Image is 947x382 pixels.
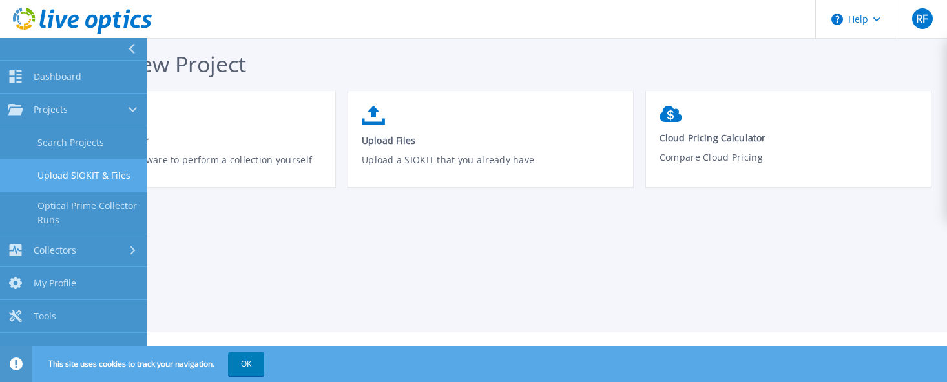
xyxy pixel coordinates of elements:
span: Cloud Pricing Calculator [660,132,918,144]
p: Download the software to perform a collection yourself [64,153,322,183]
a: Cloud Pricing CalculatorCompare Cloud Pricing [646,99,931,190]
span: RF [916,14,928,24]
span: Download Collector [64,134,322,146]
span: This site uses cookies to track your navigation. [36,352,264,376]
span: Tools [34,310,56,322]
p: Upload a SIOKIT that you already have [362,153,620,183]
span: Upload Files [362,134,620,146]
button: OK [228,352,264,376]
a: Upload FilesUpload a SIOKIT that you already have [348,99,633,192]
a: Download CollectorDownload the software to perform a collection yourself [50,99,335,192]
span: My Profile [34,277,76,289]
p: Compare Cloud Pricing [660,150,918,180]
span: Start a New Project [50,49,246,79]
span: Projects [34,104,68,116]
span: Dashboard [34,71,81,83]
span: Collectors [34,245,76,256]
